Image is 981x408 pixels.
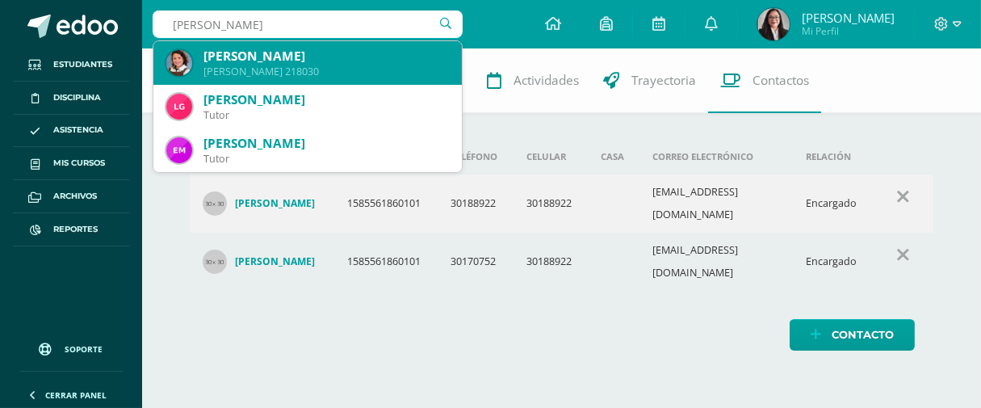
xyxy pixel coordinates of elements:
[53,124,103,137] span: Asistencia
[438,233,514,291] td: 30170752
[591,48,708,113] a: Trayectoria
[203,135,449,152] div: [PERSON_NAME]
[13,180,129,213] a: Archivos
[639,139,793,175] th: Correo electrónico
[793,175,873,233] td: Encargado
[438,175,514,233] td: 30188922
[45,389,107,401] span: Cerrar panel
[166,94,192,120] img: 7a9dcae8f632379023cbc609012214e5.png
[203,48,449,65] div: [PERSON_NAME]
[438,139,514,175] th: Teléfono
[793,139,873,175] th: Relación
[203,108,449,122] div: Tutor
[53,157,105,170] span: Mis cursos
[65,343,103,355] span: Soporte
[235,197,315,210] h4: [PERSON_NAME]
[514,175,588,233] td: 30188922
[203,152,449,166] div: Tutor
[203,65,449,78] div: [PERSON_NAME] 218030
[757,8,790,40] img: e273bec5909437e5d5b2daab1002684b.png
[19,327,123,367] a: Soporte
[334,233,438,291] td: 1585561860101
[790,319,915,351] a: Contacto
[802,10,895,26] span: [PERSON_NAME]
[13,147,129,180] a: Mis cursos
[13,213,129,246] a: Reportes
[588,139,639,175] th: Casa
[13,48,129,82] a: Estudiantes
[793,233,873,291] td: Encargado
[639,233,793,291] td: [EMAIL_ADDRESS][DOMAIN_NAME]
[753,72,809,89] span: Contactos
[802,24,895,38] span: Mi Perfil
[13,82,129,115] a: Disciplina
[53,91,101,104] span: Disciplina
[153,11,463,38] input: Busca un usuario...
[203,91,449,108] div: [PERSON_NAME]
[639,175,793,233] td: [EMAIL_ADDRESS][DOMAIN_NAME]
[203,250,321,274] a: [PERSON_NAME]
[514,139,588,175] th: Celular
[13,115,129,148] a: Asistencia
[708,48,821,113] a: Contactos
[832,320,894,350] span: Contacto
[514,233,588,291] td: 30188922
[631,72,696,89] span: Trayectoria
[235,255,315,268] h4: [PERSON_NAME]
[203,250,227,274] img: 30x30
[166,137,192,163] img: 8923a3f3527b90252aae71dfbd572da6.png
[475,48,591,113] a: Actividades
[53,223,98,236] span: Reportes
[334,175,438,233] td: 1585561860101
[53,190,97,203] span: Archivos
[203,191,321,216] a: [PERSON_NAME]
[203,191,227,216] img: 30x30
[166,50,192,76] img: aa87db94e68fb643bf57524d85d22813.png
[53,58,112,71] span: Estudiantes
[514,72,579,89] span: Actividades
